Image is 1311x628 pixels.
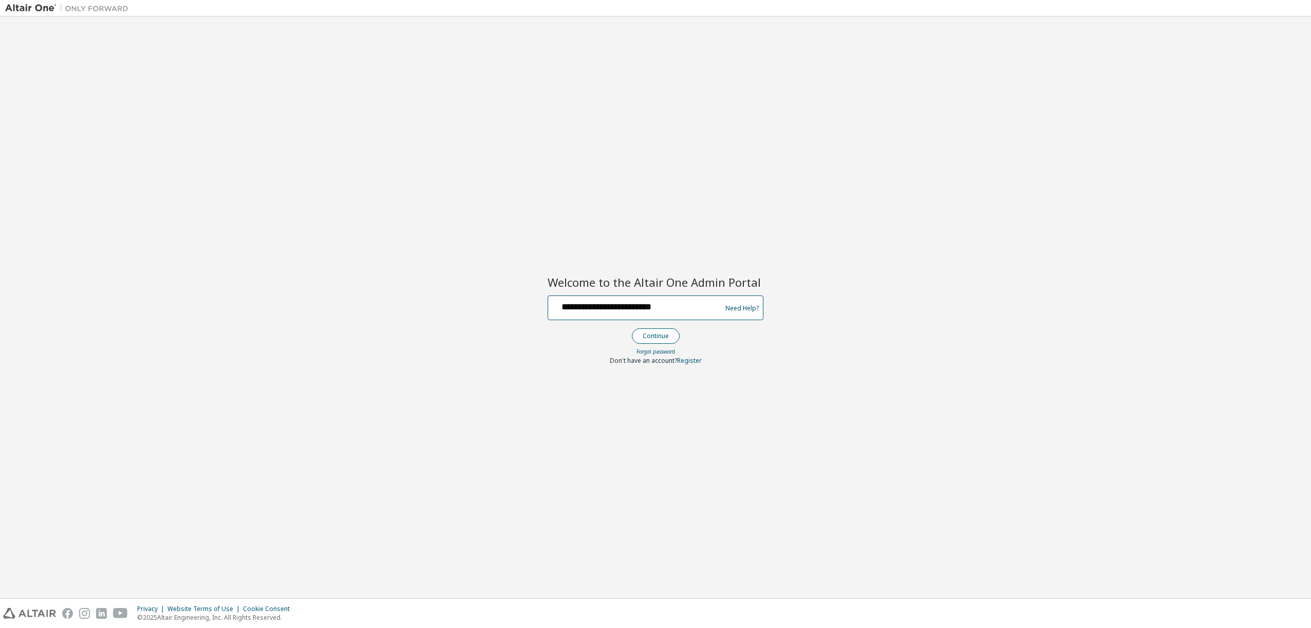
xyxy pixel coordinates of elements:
[5,3,134,13] img: Altair One
[610,356,677,365] span: Don't have an account?
[137,613,296,622] p: © 2025 Altair Engineering, Inc. All Rights Reserved.
[167,605,243,613] div: Website Terms of Use
[677,356,702,365] a: Register
[548,275,763,289] h2: Welcome to the Altair One Admin Portal
[137,605,167,613] div: Privacy
[79,608,90,619] img: instagram.svg
[62,608,73,619] img: facebook.svg
[113,608,128,619] img: youtube.svg
[243,605,296,613] div: Cookie Consent
[96,608,107,619] img: linkedin.svg
[3,608,56,619] img: altair_logo.svg
[632,328,680,344] button: Continue
[636,348,675,355] a: Forgot password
